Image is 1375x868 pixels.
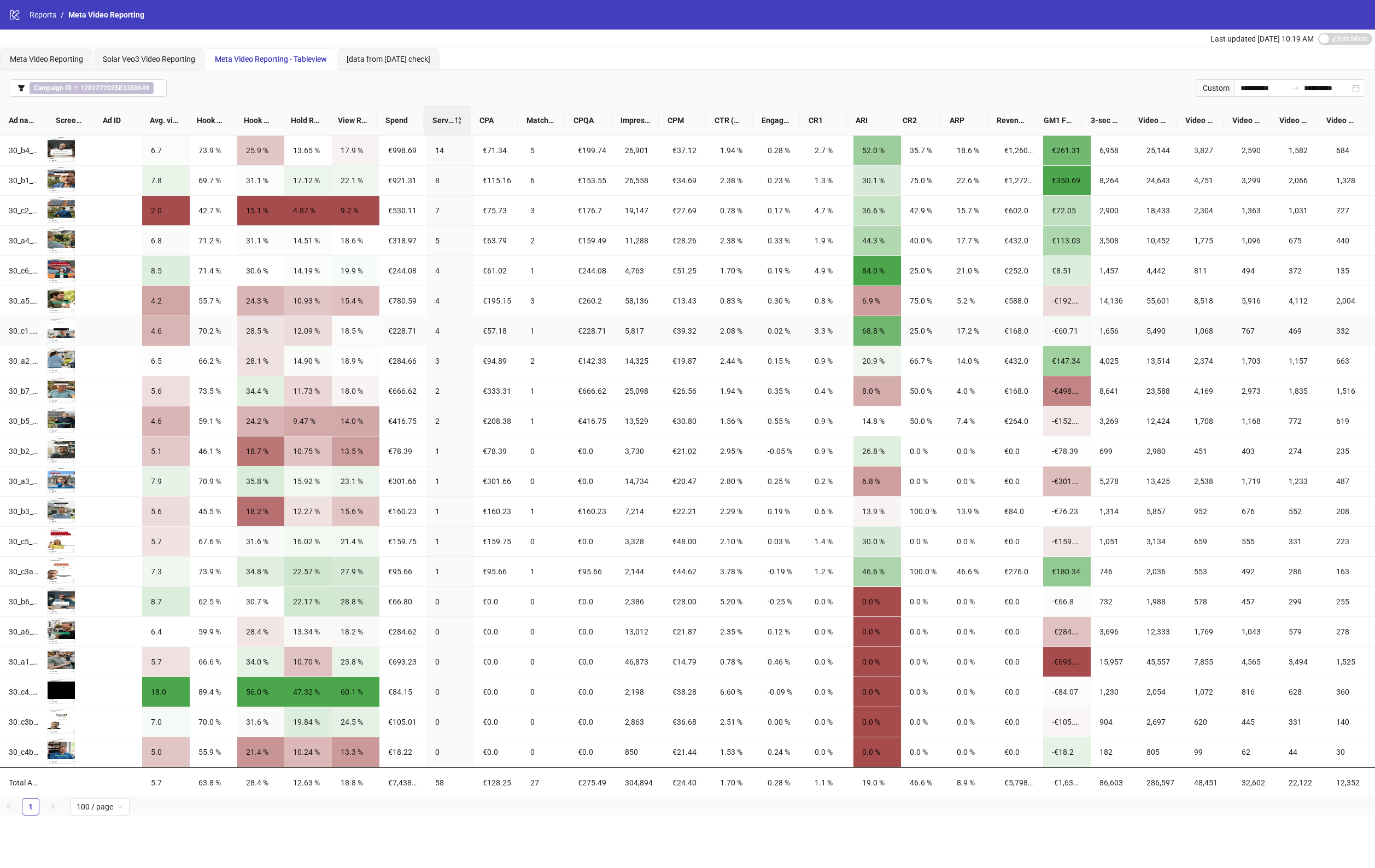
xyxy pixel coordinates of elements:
div: 4.2 [151,295,181,307]
div: 7 [435,205,465,217]
div: 0.28 % [768,144,798,156]
span: to [1291,84,1300,92]
div: 1.94 % [720,144,750,156]
div: 3 [530,205,560,217]
div: 25,144 [1146,144,1177,156]
div: 25.9 % [246,144,276,156]
div: €57.18 [483,325,513,337]
th: 3-sec Video Views [1082,106,1129,136]
div: 1.9 % [815,235,845,247]
div: 1,775 [1194,235,1224,247]
div: 70.2 % [198,325,229,337]
th: CTR (Outbound) [706,106,753,136]
div: €998.69 [388,144,418,156]
div: €37.12 [672,144,703,156]
span: Video Plays At 25% [1185,114,1215,126]
div: 4.87 % [293,205,323,217]
div: 15.4 % [341,295,371,307]
div: 34.4 % [246,385,276,397]
div: €176.7 [578,205,608,217]
th: Video Plays At 50% [1224,106,1271,136]
div: 14.51 % [293,235,323,247]
div: €350.69 [1052,174,1082,187]
div: 14.19 % [293,265,323,277]
span: Impressions [621,114,650,126]
div: €432.0 [1004,235,1034,247]
span: CPM [668,114,697,126]
div: 35.7 % [910,144,940,156]
span: ARI [856,114,885,126]
div: 4.6 [151,325,181,337]
span: Last updated [DATE] 10:19 AM [1210,34,1314,43]
th: CR2 [894,106,941,136]
span: CPQA [574,114,603,126]
div: 6 [530,174,560,187]
span: CTR (Outbound) [715,114,744,126]
div: 66.7 % [910,355,940,367]
div: €75.73 [483,205,513,217]
div: 5,490 [1146,325,1177,337]
div: 1,703 [1242,355,1272,367]
div: €252.0 [1004,265,1034,277]
span: Hook Rate 1 [197,114,226,126]
div: 14.0 % [957,355,987,367]
div: 0.78 % [720,205,750,217]
th: Video Plays At 95% [1318,106,1365,136]
div: -€192.59 [1052,295,1082,307]
span: CR1 [809,114,838,126]
div: 675 [1289,235,1319,247]
div: 5 [435,235,465,247]
div: 0.9 % [815,355,845,367]
div: 71.4 % [198,265,229,277]
div: 2 [530,235,560,247]
div: 73.5 % [198,385,229,397]
div: €195.15 [483,295,513,307]
div: 2,066 [1289,174,1319,187]
div: 18.9 % [341,355,371,367]
div: 469 [1289,325,1319,337]
div: €153.55 [578,174,608,187]
th: ARP [941,106,988,136]
div: 4.7 % [815,205,845,217]
span: ARP [950,114,979,126]
div: 11,288 [625,235,655,247]
span: Ad ID [103,114,132,126]
th: Hook Rate 3 [235,106,282,136]
span: Service Requests [432,114,454,126]
div: 5.6 [151,385,181,397]
div: 25.0 % [910,265,940,277]
div: 28.1 % [246,355,276,367]
span: swap-right [1291,84,1300,92]
span: Spend [385,114,415,126]
div: €199.74 [578,144,608,156]
div: 75.0 % [910,295,940,307]
div: 2.38 % [720,235,750,247]
div: 66.2 % [198,355,229,367]
div: 19,147 [625,205,655,217]
th: CR1 [800,106,847,136]
span: ∋ [30,82,154,94]
div: 1,068 [1194,325,1224,337]
span: Meta Video Reporting [68,10,144,19]
div: 1,457 [1099,265,1130,277]
span: 100 / page [77,799,123,815]
th: Service Requests [424,106,471,136]
div: €115.16 [483,174,513,187]
span: [data from [DATE] check] [347,55,430,63]
div: 1,157 [1289,355,1319,367]
div: 1 [530,265,560,277]
th: Ad ID [94,106,141,136]
div: 0.17 % [768,205,798,217]
div: 0.23 % [768,174,798,187]
th: Avg. video watch time [141,106,188,136]
div: €168.0 [1004,325,1034,337]
div: 22.6 % [957,174,987,187]
div: 30_a4_street-interview_mwk17-mwk34 [9,235,39,247]
div: €1,272.0 [1004,174,1034,187]
div: 21.0 % [957,265,987,277]
th: ARI [847,106,894,136]
div: 4.9 % [815,265,845,277]
div: 0.30 % [768,295,798,307]
div: 71.2 % [198,235,229,247]
div: 440 [1336,235,1366,247]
